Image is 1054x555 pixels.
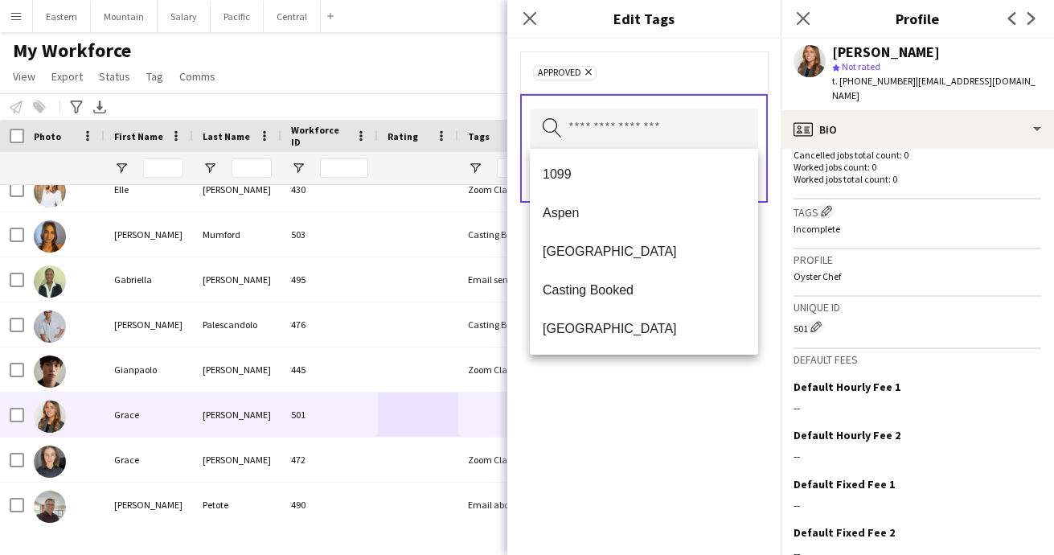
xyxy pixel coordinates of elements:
[34,175,66,208] img: Elle Eggleston
[794,449,1041,463] div: --
[105,167,193,212] div: Elle
[781,8,1054,29] h3: Profile
[794,477,895,491] h3: Default Fixed Fee 1
[105,393,193,437] div: Grace
[458,167,555,212] div: Zoom Class Completed
[794,173,1041,185] p: Worked jobs total count: 0
[832,75,916,87] span: t. [PHONE_NUMBER]
[794,253,1041,267] h3: Profile
[211,1,264,32] button: Pacific
[105,438,193,482] div: Grace
[281,438,378,482] div: 472
[458,257,555,302] div: Email sent
[33,1,91,32] button: Eastern
[458,483,555,527] div: Email about missing information
[842,60,880,72] span: Not rated
[507,8,781,29] h3: Edit Tags
[794,300,1041,314] h3: Unique ID
[193,347,281,392] div: [PERSON_NAME]
[105,302,193,347] div: [PERSON_NAME]
[794,428,900,442] h3: Default Hourly Fee 2
[105,212,193,257] div: [PERSON_NAME]
[281,483,378,527] div: 490
[34,401,66,433] img: Grace Flagg
[281,347,378,392] div: 445
[203,130,250,142] span: Last Name
[34,491,66,523] img: Jacob Petote
[232,158,272,178] input: Last Name Filter Input
[158,1,211,32] button: Salary
[281,167,378,212] div: 430
[458,347,555,392] div: Zoom Class Completed
[281,302,378,347] div: 476
[92,66,137,87] a: Status
[794,525,895,540] h3: Default Fixed Fee 2
[832,75,1036,101] span: | [EMAIL_ADDRESS][DOMAIN_NAME]
[45,66,89,87] a: Export
[203,161,217,175] button: Open Filter Menu
[99,69,130,84] span: Status
[34,310,66,343] img: Giacomo Palescandolo
[291,161,306,175] button: Open Filter Menu
[543,166,745,182] span: 1099
[794,401,1041,415] div: --
[193,483,281,527] div: Petote
[114,161,129,175] button: Open Filter Menu
[6,66,42,87] a: View
[291,124,349,148] span: Workforce ID
[543,244,745,259] span: [GEOGRAPHIC_DATA]
[543,205,745,220] span: Aspen
[794,498,1041,512] div: --
[34,356,66,388] img: Gianpaolo Ruiz Jones
[34,446,66,478] img: Grace Morgan
[34,220,66,253] img: Erica Mumford
[105,483,193,527] div: [PERSON_NAME]
[173,66,222,87] a: Comms
[781,110,1054,149] div: Bio
[114,130,163,142] span: First Name
[794,270,1041,282] p: Oyster Chef
[458,302,555,347] div: Casting Booked
[281,212,378,257] div: 503
[832,45,940,60] div: [PERSON_NAME]
[90,97,109,117] app-action-btn: Export XLSX
[34,265,66,298] img: Gabriella Gordon
[193,302,281,347] div: Palescandolo
[67,97,86,117] app-action-btn: Advanced filters
[105,257,193,302] div: Gabriella
[794,319,1041,335] div: 501
[193,257,281,302] div: [PERSON_NAME]
[388,130,418,142] span: Rating
[794,149,1041,161] p: Cancelled jobs total count: 0
[794,223,1041,235] p: Incomplete
[320,158,368,178] input: Workforce ID Filter Input
[143,158,183,178] input: First Name Filter Input
[794,352,1041,367] h3: Default fees
[193,212,281,257] div: Mumford
[193,438,281,482] div: [PERSON_NAME]
[794,380,900,394] h3: Default Hourly Fee 1
[264,1,321,32] button: Central
[281,393,378,437] div: 501
[91,1,158,32] button: Mountain
[543,321,745,336] span: [GEOGRAPHIC_DATA]
[193,167,281,212] div: [PERSON_NAME]
[179,69,215,84] span: Comms
[13,69,35,84] span: View
[458,212,555,257] div: Casting Booked
[193,393,281,437] div: [PERSON_NAME]
[281,257,378,302] div: 495
[458,438,555,482] div: Zoom Class Completed
[497,158,545,178] input: Tags Filter Input
[34,130,61,142] span: Photo
[13,39,131,63] span: My Workforce
[105,347,193,392] div: Gianpaolo
[146,69,163,84] span: Tag
[140,66,170,87] a: Tag
[794,203,1041,220] h3: Tags
[794,161,1041,173] p: Worked jobs count: 0
[468,161,482,175] button: Open Filter Menu
[468,130,490,142] span: Tags
[51,69,83,84] span: Export
[538,67,581,80] span: Approved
